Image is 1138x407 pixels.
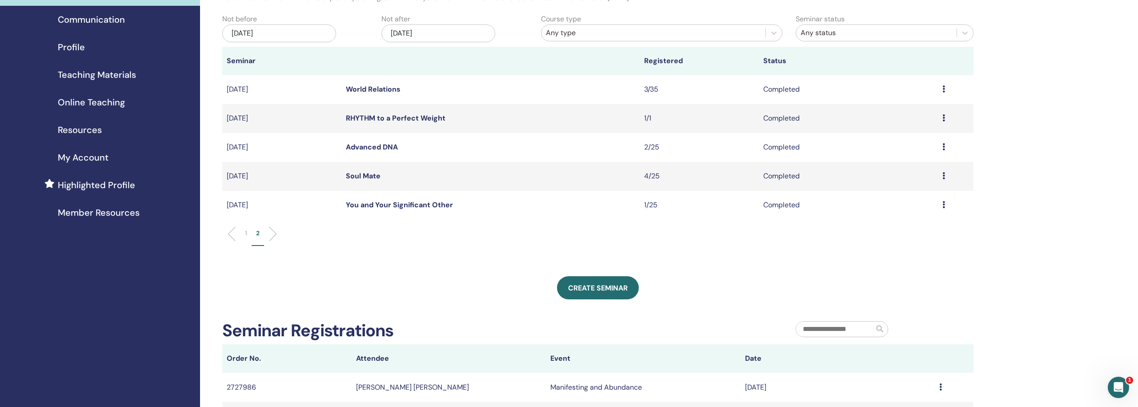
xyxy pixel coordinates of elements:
a: You and Your Significant Other [346,200,453,210]
span: Profile [58,40,85,54]
span: Member Resources [58,206,140,219]
td: 1/25 [640,191,759,220]
td: [PERSON_NAME] [PERSON_NAME] [352,373,546,402]
td: [DATE] [222,191,341,220]
label: Not before [222,14,257,24]
td: Completed [759,75,938,104]
span: Resources [58,123,102,137]
div: Any type [546,28,761,38]
td: 2727986 [222,373,352,402]
th: Date [741,344,935,373]
th: Registered [640,47,759,75]
td: Completed [759,191,938,220]
span: Online Teaching [58,96,125,109]
label: Seminar status [796,14,845,24]
td: Completed [759,133,938,162]
label: Not after [381,14,410,24]
td: Completed [759,162,938,191]
td: [DATE] [222,133,341,162]
td: Completed [759,104,938,133]
td: Manifesting and Abundance [546,373,740,402]
span: Highlighted Profile [58,178,135,192]
p: 2 [256,229,260,238]
td: 2/25 [640,133,759,162]
a: Create seminar [557,276,639,299]
p: 1 [245,229,247,238]
td: [DATE] [222,162,341,191]
span: Create seminar [568,283,628,293]
td: 1/1 [640,104,759,133]
a: RHYTHM to a Perfect Weight [346,113,445,123]
td: 3/35 [640,75,759,104]
th: Seminar [222,47,341,75]
div: Any status [801,28,952,38]
span: My Account [58,151,108,164]
th: Attendee [352,344,546,373]
span: Communication [58,13,125,26]
td: [DATE] [741,373,935,402]
td: 4/25 [640,162,759,191]
iframe: Intercom live chat [1108,377,1129,398]
span: Teaching Materials [58,68,136,81]
td: [DATE] [222,104,341,133]
span: 1 [1126,377,1133,384]
td: [DATE] [222,75,341,104]
label: Course type [541,14,581,24]
div: [DATE] [222,24,336,42]
a: Soul Mate [346,171,381,181]
h2: Seminar Registrations [222,321,393,341]
th: Order No. [222,344,352,373]
th: Event [546,344,740,373]
a: Advanced DNA [346,142,398,152]
th: Status [759,47,938,75]
a: World Relations [346,85,401,94]
div: [DATE] [381,24,495,42]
